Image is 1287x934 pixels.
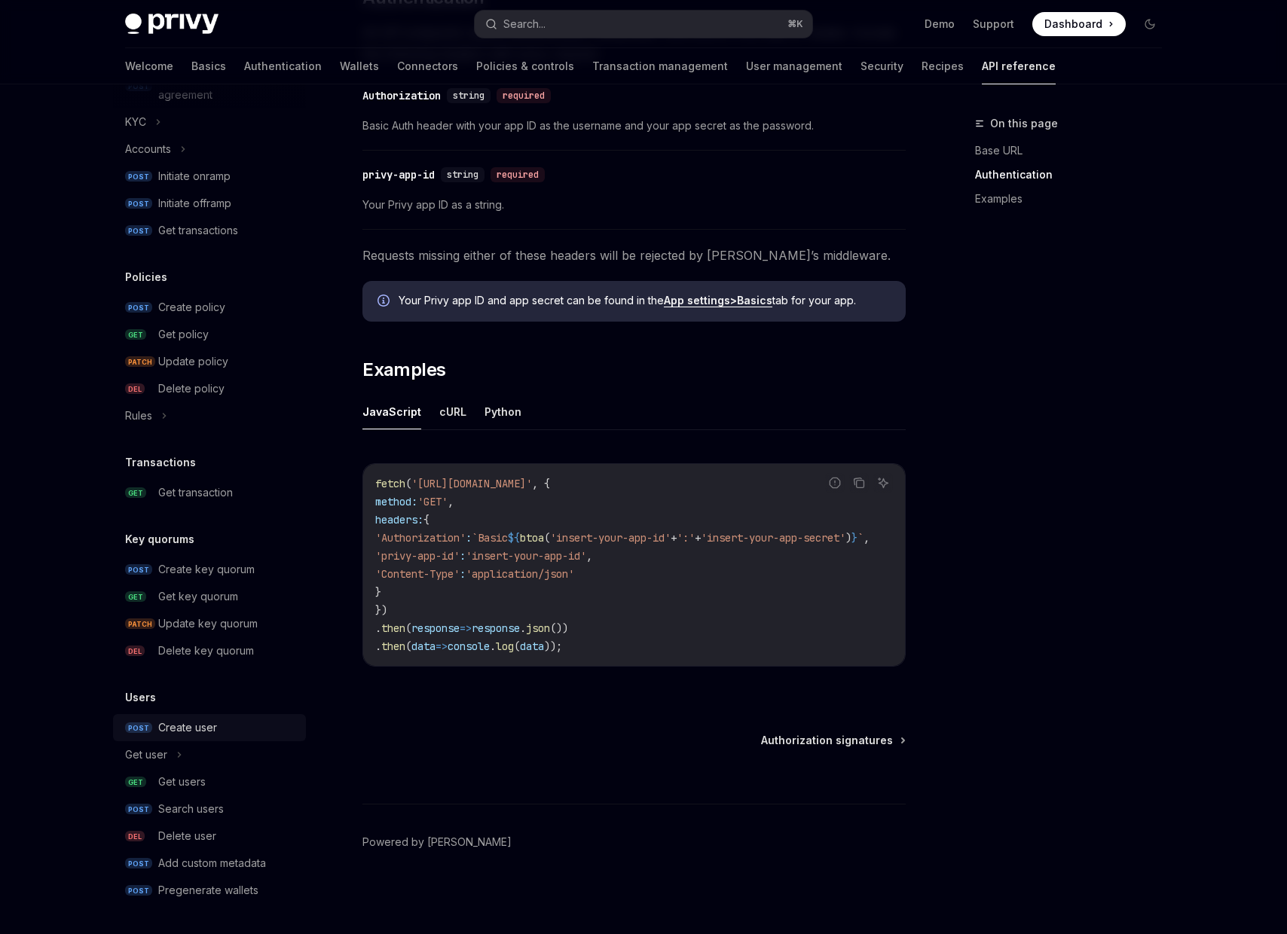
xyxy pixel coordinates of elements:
a: DELDelete key quorum [113,637,306,664]
a: POSTCreate user [113,714,306,741]
h5: Users [125,688,156,707]
span: + [671,531,677,545]
a: Support [973,17,1014,32]
span: Basic Auth header with your app ID as the username and your app secret as the password. [362,117,906,135]
span: => [460,621,472,635]
span: btoa [520,531,544,545]
div: privy-app-id [362,167,435,182]
span: , { [532,477,550,490]
a: Authorization signatures [761,733,904,748]
div: Delete user [158,827,216,845]
div: Delete policy [158,380,225,398]
div: Get user [125,746,167,764]
div: Create policy [158,298,225,316]
a: PATCHUpdate key quorum [113,610,306,637]
span: : [460,549,466,563]
span: ⌘ K [787,18,803,30]
div: Delete key quorum [158,642,254,660]
button: Report incorrect code [825,473,845,493]
div: Get policy [158,325,209,343]
a: Policies & controls [476,48,574,84]
a: Demo [925,17,955,32]
span: : [460,567,466,581]
span: headers: [375,513,423,527]
a: GETGet policy [113,321,306,348]
div: required [491,167,545,182]
span: DEL [125,383,145,395]
span: ) [845,531,851,545]
span: 'insert-your-app-secret' [701,531,845,545]
button: Search...⌘K [475,11,812,38]
span: 'Content-Type' [375,567,460,581]
span: )); [544,639,562,653]
a: POSTSearch users [113,795,306,823]
div: Search... [503,15,546,33]
a: POSTInitiate onramp [113,163,306,190]
a: GETGet key quorum [113,583,306,610]
span: . [520,621,526,635]
span: + [695,531,701,545]
a: GETGet users [113,768,306,795]
span: ()) [550,621,568,635]
span: then [381,639,405,653]
span: POST [125,198,152,209]
span: ( [544,531,550,545]
span: ( [514,639,520,653]
span: log [496,639,514,653]
span: GET [125,591,146,603]
span: GET [125,329,146,340]
a: Examples [975,187,1174,211]
a: Authentication [975,163,1174,187]
a: Base URL [975,139,1174,163]
a: API reference [982,48,1056,84]
span: POST [125,225,152,237]
a: GETGet transaction [113,479,306,506]
a: Authentication [244,48,322,84]
span: DEL [125,831,145,842]
span: . [375,621,381,635]
span: json [526,621,550,635]
button: Ask AI [873,473,893,493]
span: '[URL][DOMAIN_NAME]' [411,477,532,490]
span: 'insert-your-app-id' [550,531,671,545]
span: fetch [375,477,405,490]
span: , [448,495,454,508]
span: Dashboard [1044,17,1102,32]
h5: Policies [125,268,167,286]
svg: Info [378,295,393,310]
span: 'Authorization' [375,531,466,545]
button: JavaScript [362,394,421,429]
a: POSTCreate policy [113,294,306,321]
div: KYC [125,113,146,131]
img: dark logo [125,14,219,35]
button: cURL [439,394,466,429]
a: User management [746,48,842,84]
div: Search users [158,800,224,818]
div: Get transaction [158,484,233,502]
div: Accounts [125,140,171,158]
div: Update key quorum [158,615,258,633]
span: console [448,639,490,653]
span: ':' [677,531,695,545]
span: PATCH [125,618,155,630]
div: required [497,88,551,103]
span: 'insert-your-app-id' [466,549,586,563]
a: Dashboard [1032,12,1126,36]
span: method: [375,495,417,508]
div: Rules [125,407,152,425]
a: Basics [191,48,226,84]
a: Security [861,48,903,84]
div: Create key quorum [158,560,255,578]
span: 'GET' [417,495,448,508]
span: Requests missing either of these headers will be rejected by [PERSON_NAME]’s middleware. [362,245,906,266]
span: string [453,90,485,102]
span: DEL [125,646,145,657]
a: Welcome [125,48,173,84]
span: POST [125,804,152,815]
span: GET [125,777,146,788]
div: Pregenerate wallets [158,881,258,899]
span: POST [125,171,152,182]
a: POSTInitiate offramp [113,190,306,217]
span: data [411,639,436,653]
span: response [411,621,460,635]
